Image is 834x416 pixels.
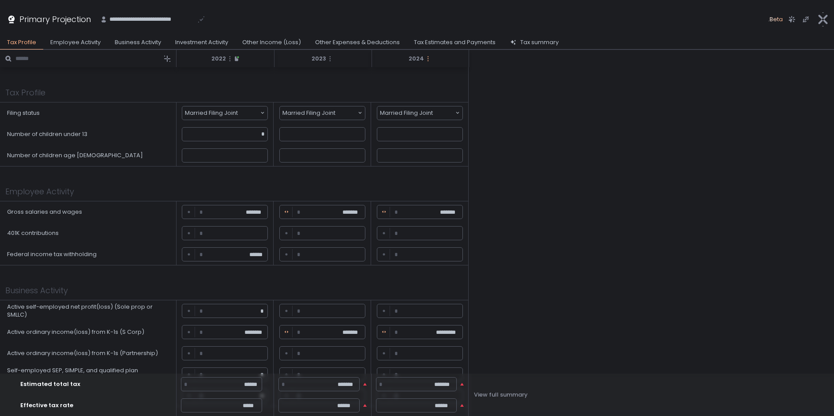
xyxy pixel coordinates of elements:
span: Effective tax rate [20,401,73,409]
span: Estimated total tax [20,380,80,388]
div: Tax Profile [7,38,36,46]
div: Active self-employed net profit(loss) (Sole prop or SMLLC) [7,303,168,319]
div: Married Filing Joint [182,106,268,120]
span: 2023 [312,55,326,63]
div: Federal income tax withholding [7,250,97,258]
div: Self-employed SEP, SIMPLE, and qualified plan contributions [7,367,168,382]
span: 2024 [409,55,424,63]
span: .Beta [766,15,783,24]
div: Married Filing Joint [377,106,463,120]
div: Number of children under 13 [7,130,87,138]
div: Other Expenses & Deductions [315,38,400,46]
div: Tax Estimates and Payments [414,38,496,46]
div: Active ordinary income(loss) from K-1s (Partnership) [7,349,158,357]
h1: Tax Profile [5,87,45,98]
button: View full summary [474,388,528,402]
div: 401K contributions [7,229,59,237]
div: Business Activity [115,38,161,46]
h1: Employee Activity [5,185,74,197]
h1: Primary Projection [19,13,91,25]
div: Number of children age [DEMOGRAPHIC_DATA] [7,151,143,159]
span: 2022 [211,55,226,63]
h1: Business Activity [5,284,68,296]
div: Gross salaries and wages [7,208,82,216]
div: Employee Activity [50,38,101,46]
div: Other Income (Loss) [242,38,301,46]
div: Active ordinary income(loss) from K-1s (S Corp) [7,328,144,336]
div: Investment Activity [175,38,228,46]
div: Tax summary [520,38,559,46]
div: Married Filing Joint [279,106,365,120]
div: Filing status [7,109,40,117]
div: View full summary [474,391,528,399]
